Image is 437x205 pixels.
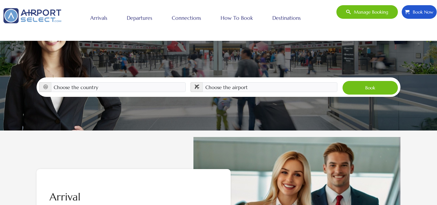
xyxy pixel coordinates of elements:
[49,192,218,202] h2: Arrival
[271,10,302,26] a: Destinations
[336,5,398,19] a: Manage booking
[170,10,203,26] a: Connections
[351,5,388,19] span: Manage booking
[401,5,437,19] a: Book Now
[89,10,109,26] a: Arrivals
[342,81,398,95] button: Book
[410,5,433,19] span: Book Now
[125,10,154,26] a: Departures
[219,10,255,26] a: How to book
